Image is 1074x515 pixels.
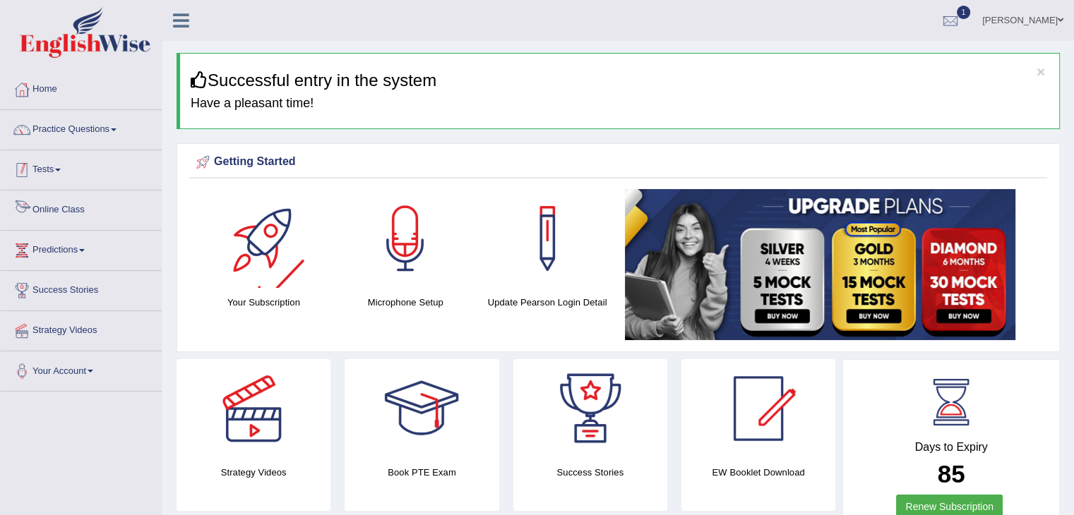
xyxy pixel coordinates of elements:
[191,71,1049,90] h3: Successful entry in the system
[193,152,1044,173] div: Getting Started
[1,311,162,346] a: Strategy Videos
[938,460,965,487] b: 85
[345,465,499,480] h4: Book PTE Exam
[1037,64,1045,79] button: ×
[1,110,162,145] a: Practice Questions
[625,189,1015,340] img: small5.jpg
[859,441,1044,454] h4: Days to Expiry
[1,271,162,306] a: Success Stories
[957,6,971,19] span: 1
[1,150,162,186] a: Tests
[513,465,667,480] h4: Success Stories
[177,465,330,480] h4: Strategy Videos
[1,70,162,105] a: Home
[1,190,162,226] a: Online Class
[191,97,1049,111] h4: Have a pleasant time!
[200,295,328,310] h4: Your Subscription
[681,465,835,480] h4: EW Booklet Download
[342,295,470,310] h4: Microphone Setup
[1,351,162,387] a: Your Account
[484,295,611,310] h4: Update Pearson Login Detail
[1,231,162,266] a: Predictions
